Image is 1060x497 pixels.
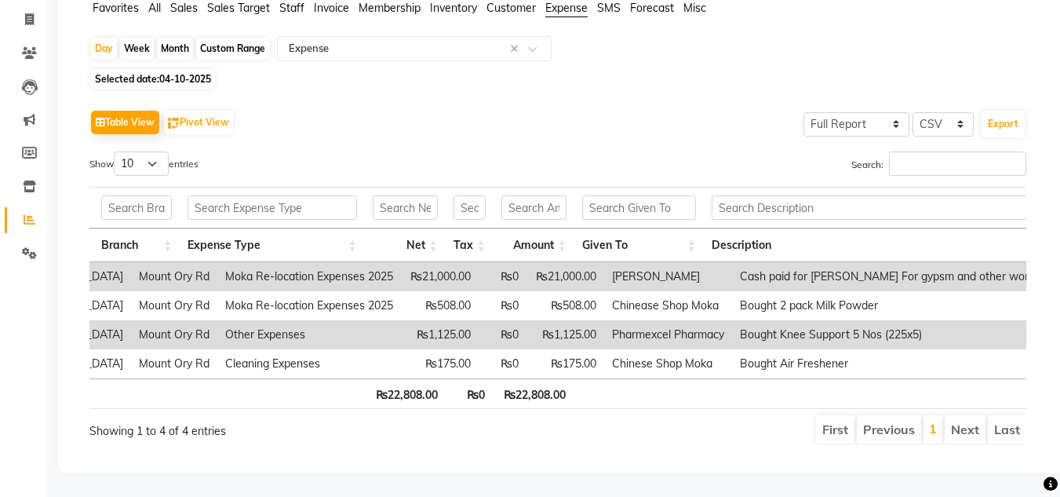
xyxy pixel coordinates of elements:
[164,111,233,134] button: Pivot View
[196,38,269,60] div: Custom Range
[446,228,494,262] th: Tax: activate to sort column ascending
[217,349,401,378] td: Cleaning Expenses
[365,378,446,409] th: ₨22,808.00
[501,196,566,220] input: Search Amount
[159,73,211,85] span: 04-10-2025
[929,421,937,437] a: 1
[630,1,674,15] span: Forecast
[446,378,493,409] th: ₨0
[597,1,621,15] span: SMS
[180,228,365,262] th: Expense Type: activate to sort column ascending
[131,262,217,291] td: Mount Ory Rd
[479,320,526,349] td: ₨0
[131,349,217,378] td: Mount Ory Rd
[604,349,732,378] td: Chinese Shop Moka
[582,196,696,220] input: Search Given To
[486,1,536,15] span: Customer
[430,1,477,15] span: Inventory
[89,414,466,440] div: Showing 1 to 4 of 4 entries
[479,349,526,378] td: ₨0
[217,320,401,349] td: Other Expenses
[91,69,215,89] span: Selected date:
[401,291,479,320] td: ₨508.00
[217,262,401,291] td: Moka Re-location Expenses 2025
[604,291,732,320] td: Chinease Shop Moka
[604,320,732,349] td: Pharmexcel Pharmacy
[982,111,1025,137] button: Export
[574,228,704,262] th: Given To: activate to sort column ascending
[89,152,199,176] label: Show entries
[359,1,421,15] span: Membership
[168,118,180,130] img: pivot.png
[526,320,604,349] td: ₨1,125.00
[114,152,169,176] select: Showentries
[510,41,523,57] span: Clear all
[365,228,446,262] th: Net: activate to sort column ascending
[683,1,706,15] span: Misc
[526,291,604,320] td: ₨508.00
[401,349,479,378] td: ₨175.00
[479,262,526,291] td: ₨0
[91,38,117,60] div: Day
[148,1,161,15] span: All
[131,320,217,349] td: Mount Ory Rd
[493,378,574,409] th: ₨22,808.00
[373,196,438,220] input: Search Net
[851,152,1026,176] label: Search:
[279,1,304,15] span: Staff
[401,320,479,349] td: ₨1,125.00
[494,228,574,262] th: Amount: activate to sort column ascending
[120,38,154,60] div: Week
[479,291,526,320] td: ₨0
[545,1,588,15] span: Expense
[889,152,1026,176] input: Search:
[207,1,270,15] span: Sales Target
[93,1,139,15] span: Favorites
[526,349,604,378] td: ₨175.00
[157,38,193,60] div: Month
[217,291,401,320] td: Moka Re-location Expenses 2025
[170,1,198,15] span: Sales
[91,111,159,134] button: Table View
[454,196,486,220] input: Search Tax
[101,196,172,220] input: Search Branch
[188,196,357,220] input: Search Expense Type
[401,262,479,291] td: ₨21,000.00
[93,228,180,262] th: Branch: activate to sort column ascending
[314,1,349,15] span: Invoice
[131,291,217,320] td: Mount Ory Rd
[604,262,732,291] td: [PERSON_NAME]
[526,262,604,291] td: ₨21,000.00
